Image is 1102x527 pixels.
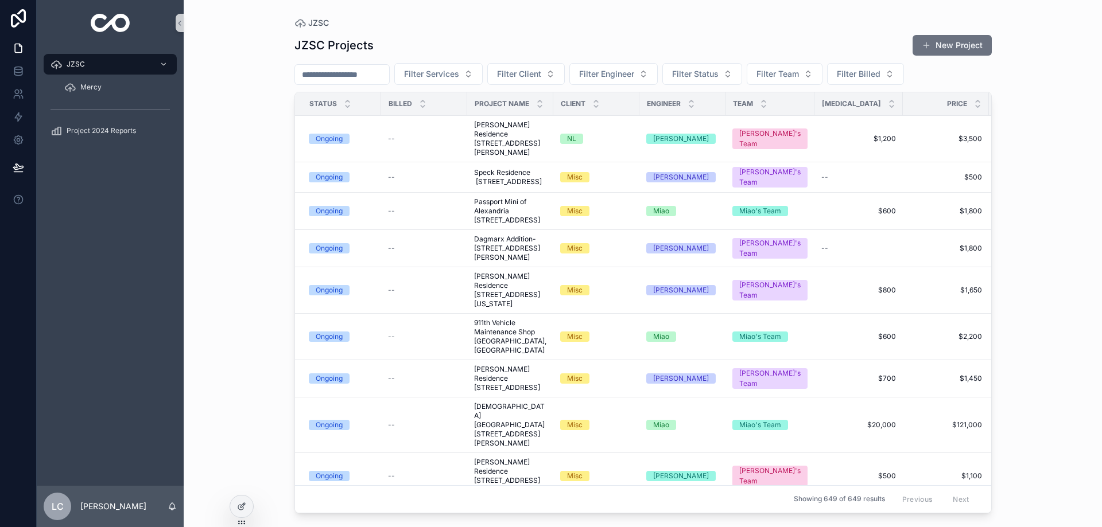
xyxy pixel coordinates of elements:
div: Ongoing [316,331,343,342]
div: Miao's Team [739,206,781,216]
a: JZSC [44,54,177,75]
a: Miao [646,331,719,342]
a: Project 2024 Reports [44,120,177,141]
div: Misc [567,471,583,481]
div: Ongoing [316,420,343,430]
span: $121,000 [910,420,982,430]
span: Engineer [647,99,681,108]
span: Filter Billed [837,68,880,80]
a: [PERSON_NAME] [646,243,719,253]
span: -- [388,332,395,341]
div: Ongoing [316,206,343,216]
a: [PERSON_NAME] Residence [STREET_ADDRESS][PERSON_NAME] [474,120,546,157]
span: [PERSON_NAME] Residence [STREET_ADDRESS] [474,365,546,392]
a: Ongoing [309,134,374,144]
span: $1,200 [821,134,896,143]
a: [PERSON_NAME] [646,373,719,384]
div: Miao's Team [739,420,781,430]
button: New Project [913,35,992,56]
a: $1,450 [910,374,982,383]
a: $20,000 [821,420,896,430]
a: Ongoing [309,285,374,295]
a: [PERSON_NAME]'s Team [732,368,808,389]
div: [PERSON_NAME]'s Team [739,466,801,486]
div: Misc [567,172,583,182]
div: Misc [567,206,583,216]
span: [MEDICAL_DATA] [822,99,881,108]
a: Misc [560,172,633,182]
a: Mercy [57,77,177,97]
button: Select Button [394,63,483,85]
div: [PERSON_NAME]'s Team [739,368,801,389]
a: Ongoing [309,243,374,253]
a: -- [388,244,460,253]
a: Miao's Team [732,420,808,430]
span: 911th Vehicle Maintenance Shop [GEOGRAPHIC_DATA], [GEOGRAPHIC_DATA] [474,318,546,355]
a: -- [821,244,896,253]
span: -- [388,206,395,216]
a: [PERSON_NAME]'s Team [732,167,808,188]
a: $500 [910,173,982,182]
a: $1,650 [910,286,982,295]
a: [PERSON_NAME] [646,134,719,144]
span: Filter Engineer [579,68,634,80]
span: [PERSON_NAME] Residence [STREET_ADDRESS][US_STATE] [474,272,546,309]
a: JZSC [294,17,329,29]
a: -- [388,134,460,143]
a: -- [388,286,460,295]
span: -- [388,374,395,383]
a: Miao's Team [732,331,808,342]
a: Miao's Team [732,206,808,216]
button: Select Button [747,63,822,85]
a: Ongoing [309,206,374,216]
div: [PERSON_NAME]'s Team [739,280,801,300]
span: Project 2024 Reports [67,126,136,135]
a: NL [560,134,633,144]
a: $600 [821,206,896,216]
div: Misc [567,420,583,430]
span: -- [388,134,395,143]
a: -- [388,420,460,430]
a: [PERSON_NAME]'s Team [732,466,808,486]
span: -- [388,244,395,253]
button: Select Button [487,63,565,85]
a: -- [388,471,460,481]
a: [PERSON_NAME] [646,285,719,295]
span: $2,200 [910,332,982,341]
a: $1,800 [910,244,982,253]
a: $1,100 [910,471,982,481]
div: [PERSON_NAME]'s Team [739,128,801,149]
span: Mercy [80,83,102,92]
span: $700 [821,374,896,383]
div: Misc [567,331,583,342]
span: -- [388,471,395,481]
a: -- [388,206,460,216]
a: Misc [560,331,633,342]
div: [PERSON_NAME] [653,243,709,253]
span: -- [388,286,395,295]
a: $1,800 [910,206,982,216]
span: Billed [389,99,412,108]
a: Ongoing [309,373,374,384]
a: $600 [821,332,896,341]
a: -- [388,374,460,383]
div: Misc [567,373,583,384]
span: Showing 649 of 649 results [794,495,885,504]
div: [PERSON_NAME] [653,471,709,481]
span: -- [821,244,828,253]
div: Ongoing [316,285,343,295]
a: $800 [821,286,896,295]
span: Status [309,99,337,108]
a: Misc [560,471,633,481]
div: Misc [567,285,583,295]
a: Speck Residence [STREET_ADDRESS] [474,168,546,186]
span: Filter Client [497,68,541,80]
